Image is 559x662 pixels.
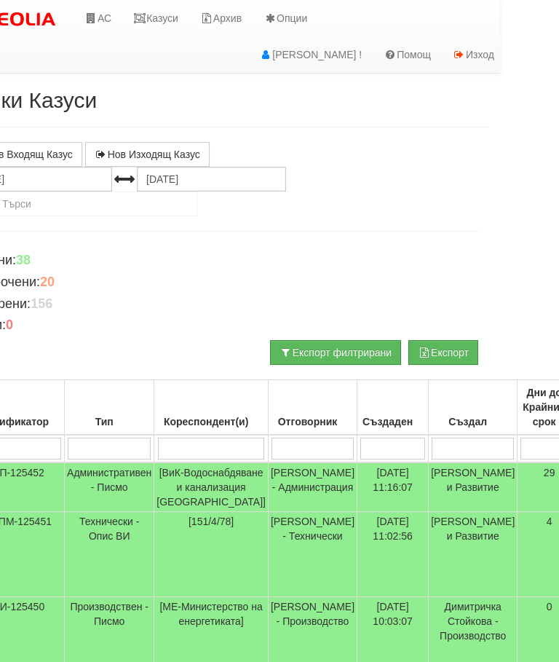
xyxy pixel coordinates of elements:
[357,380,429,436] th: Създаден: No sort applied, activate to apply an ascending sort
[65,512,154,597] td: Технически - Опис ВИ
[268,380,357,436] th: Отговорник: No sort applied, activate to apply an ascending sort
[429,512,518,597] td: [PERSON_NAME] и Развитие
[85,142,210,167] a: Нов Изходящ Казус
[429,380,518,436] th: Създал: No sort applied, activate to apply an ascending sort
[189,516,234,527] span: [151/4/78]
[547,601,552,612] span: 0
[431,411,515,432] div: Създал
[6,318,13,332] b: 0
[408,340,478,365] button: Експорт
[360,411,426,432] div: Създаден
[547,516,552,527] span: 4
[270,340,401,365] button: Експорт филтрирани
[156,467,266,508] span: [ВиК-Водоснабдяване и канализация [GEOGRAPHIC_DATA]]
[67,411,151,432] div: Тип
[357,512,429,597] td: [DATE] 11:02:56
[271,411,354,432] div: Отговорник
[429,462,518,512] td: [PERSON_NAME] и Развитие
[16,253,31,267] b: 38
[248,36,373,73] a: [PERSON_NAME] !
[373,36,442,73] a: Помощ
[442,36,505,73] a: Изход
[544,467,555,478] span: 29
[159,601,262,627] span: [МЕ-Министерство на енергетиката]
[156,411,266,432] div: Кореспондент(и)
[154,380,269,436] th: Кореспондент(и): No sort applied, activate to apply an ascending sort
[65,380,154,436] th: Тип: No sort applied, activate to apply an ascending sort
[31,296,52,311] b: 156
[40,275,55,289] b: 20
[65,462,154,512] td: Административен - Писмо
[268,462,357,512] td: [PERSON_NAME] - Администрация
[268,512,357,597] td: [PERSON_NAME] - Технически
[357,462,429,512] td: [DATE] 11:16:07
